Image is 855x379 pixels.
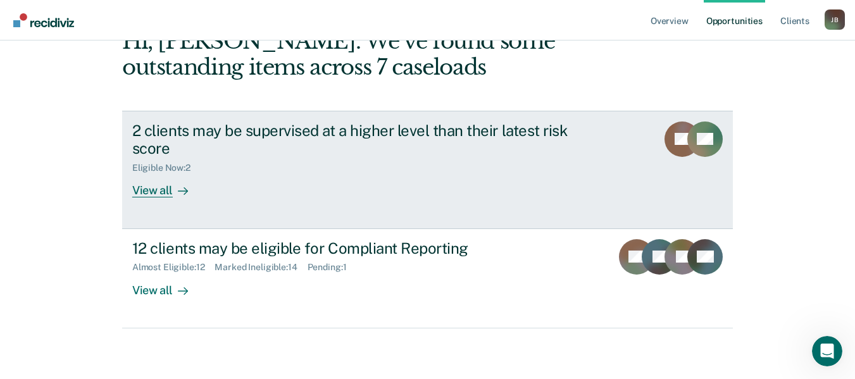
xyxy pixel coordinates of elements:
[215,262,307,273] div: Marked Ineligible : 14
[132,173,203,198] div: View all
[122,111,733,229] a: 2 clients may be supervised at a higher level than their latest risk scoreEligible Now:2View all
[13,13,74,27] img: Recidiviz
[825,9,845,30] div: J B
[132,121,577,158] div: 2 clients may be supervised at a higher level than their latest risk score
[132,262,215,273] div: Almost Eligible : 12
[132,273,203,297] div: View all
[122,28,611,80] div: Hi, [PERSON_NAME]. We’ve found some outstanding items across 7 caseloads
[812,336,842,366] iframe: Intercom live chat
[132,239,577,258] div: 12 clients may be eligible for Compliant Reporting
[122,229,733,328] a: 12 clients may be eligible for Compliant ReportingAlmost Eligible:12Marked Ineligible:14Pending:1...
[308,262,357,273] div: Pending : 1
[825,9,845,30] button: Profile dropdown button
[132,163,201,173] div: Eligible Now : 2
